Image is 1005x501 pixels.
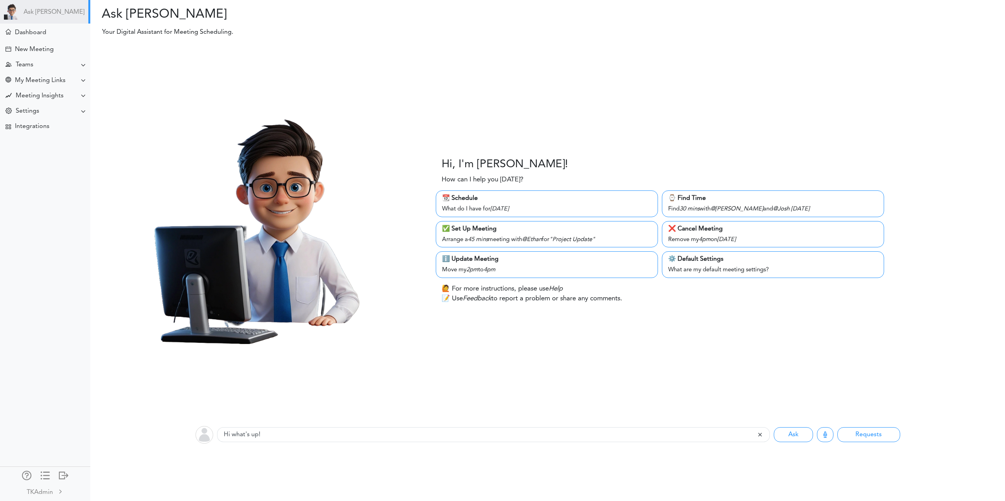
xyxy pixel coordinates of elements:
[27,488,53,497] div: TKAdmin
[791,206,809,212] i: [DATE]
[773,206,789,212] i: @Josh
[442,224,652,234] div: ✅ Set Up Meeting
[15,29,46,37] div: Dashboard
[442,203,652,214] div: What do I have for
[442,254,652,264] div: ℹ️ Update Meeting
[442,234,652,245] div: Arrange a meeting with for
[40,471,50,482] a: Change side menu
[668,203,878,214] div: Find with and
[490,206,509,212] i: [DATE]
[668,224,878,234] div: ❌ Cancel Meeting
[522,237,542,243] i: @Ethan
[442,264,652,275] div: Move my to
[150,112,387,350] img: Ray.png
[442,294,622,304] p: 📝 Use to report a problem or share any comments.
[96,7,542,22] h2: Ask [PERSON_NAME]
[59,471,68,479] div: Log out
[4,4,20,20] img: Powered by TEAMCAL AI
[711,206,763,212] i: @[PERSON_NAME]
[774,427,813,442] button: Ask
[97,27,737,37] p: Your Digital Assistant for Meeting Scheduling.
[837,427,900,442] button: Requests
[22,471,31,479] div: Manage Members and Externals
[463,295,491,302] i: Feedback
[680,206,700,212] i: 30 mins
[16,61,33,69] div: Teams
[24,9,84,16] a: Ask [PERSON_NAME]
[196,426,213,444] img: user-off.png
[549,285,563,292] i: Help
[15,46,54,53] div: New Meeting
[40,471,50,479] div: Show only icons
[668,194,878,203] div: ⌚️ Find Time
[466,267,478,273] i: 2pm
[16,92,64,100] div: Meeting Insights
[442,158,568,172] h3: Hi, I'm [PERSON_NAME]!
[5,29,11,35] div: Meeting Dashboard
[668,254,878,264] div: ⚙️ Default Settings
[717,237,736,243] i: [DATE]
[442,194,652,203] div: 📆 Schedule
[442,284,563,294] p: 🙋 For more instructions, please use
[5,124,11,130] div: TEAMCAL AI Workflow Apps
[5,46,11,52] div: Create Meeting
[442,175,523,185] p: How can I help you [DATE]?
[668,264,878,275] div: What are my default meeting settings?
[468,237,488,243] i: 45 mins
[5,77,11,84] div: Share Meeting Link
[699,237,711,243] i: 4pm
[15,77,66,84] div: My Meeting Links
[1,483,90,500] a: TKAdmin
[668,234,878,245] div: Remove my on
[16,108,39,115] div: Settings
[484,267,495,273] i: 4pm
[15,123,49,130] div: Integrations
[549,237,595,243] i: "Project Update"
